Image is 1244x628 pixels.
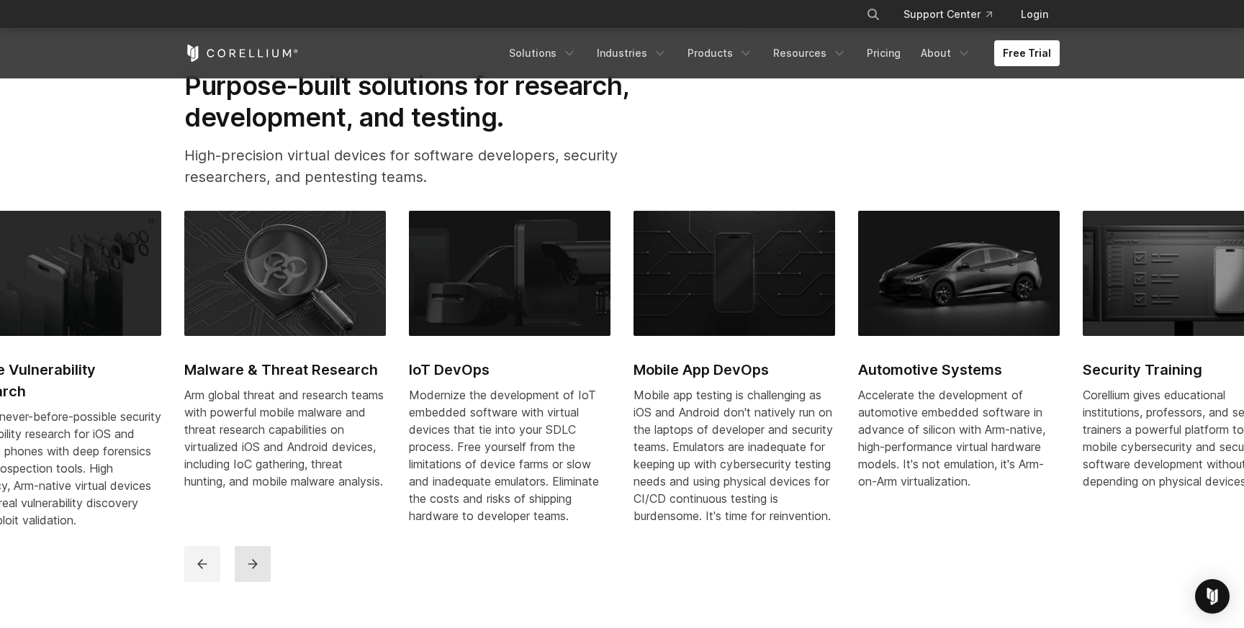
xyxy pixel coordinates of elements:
div: Navigation Menu [500,40,1060,66]
a: Industries [588,40,676,66]
p: High-precision virtual devices for software developers, security researchers, and pentesting teams. [184,145,675,188]
div: Arm global threat and research teams with powerful mobile malware and threat research capabilitie... [184,386,386,490]
a: About [912,40,980,66]
a: Free Trial [994,40,1060,66]
a: Pricing [858,40,909,66]
a: IoT DevOps IoT DevOps Modernize the development of IoT embedded software with virtual devices tha... [409,211,610,542]
img: Malware & Threat Research [184,211,386,336]
img: IoT DevOps [409,211,610,336]
a: Login [1009,1,1060,27]
div: Navigation Menu [849,1,1060,27]
a: Mobile App DevOps Mobile App DevOps Mobile app testing is challenging as iOS and Android don't na... [634,211,835,542]
div: Mobile app testing is challenging as iOS and Android don't natively run on the laptops of develop... [634,386,835,524]
img: Mobile App DevOps [634,211,835,336]
a: Solutions [500,40,585,66]
a: Products [679,40,762,66]
a: Support Center [892,1,1004,27]
a: Resources [765,40,855,66]
div: Modernize the development of IoT embedded software with virtual devices that tie into your SDLC p... [409,386,610,524]
button: Search [860,1,886,27]
a: Corellium Home [184,45,299,62]
div: Open Intercom Messenger [1195,579,1230,614]
h2: Malware & Threat Research [184,359,386,381]
p: Accelerate the development of automotive embedded software in advance of silicon with Arm-native,... [858,386,1060,490]
img: Automotive Systems [858,211,1060,336]
button: previous [184,546,220,582]
h2: Mobile App DevOps [634,359,835,381]
h2: Purpose-built solutions for research, development, and testing. [184,70,675,134]
a: Malware & Threat Research Malware & Threat Research Arm global threat and research teams with pow... [184,211,386,507]
h2: Automotive Systems [858,359,1060,381]
h2: IoT DevOps [409,359,610,381]
a: Automotive Systems Automotive Systems Accelerate the development of automotive embedded software ... [858,211,1060,519]
button: next [235,546,271,582]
